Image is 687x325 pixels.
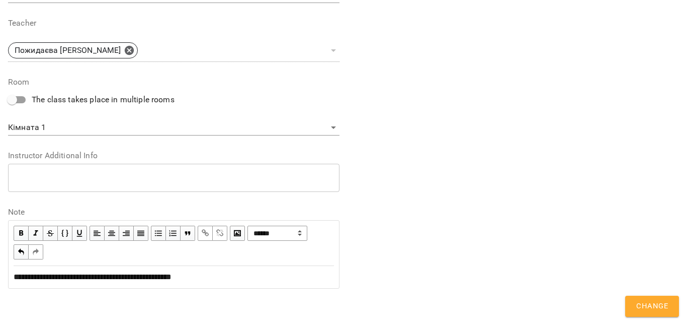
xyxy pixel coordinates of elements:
div: Edit text [9,267,338,288]
button: Link [198,226,213,241]
button: Change [625,296,679,317]
button: OL [166,226,181,241]
button: Bold [14,226,29,241]
button: Align Center [105,226,119,241]
span: The class takes place in multiple rooms [32,94,175,106]
button: Align Right [119,226,134,241]
p: Пожидаєва [PERSON_NAME] [15,44,121,56]
button: Monospace [58,226,72,241]
label: Note [8,208,339,216]
div: Пожидаєва [PERSON_NAME] [8,39,339,62]
label: Teacher [8,19,339,27]
label: Instructor Additional Info [8,152,339,160]
div: Кімната 1 [8,120,339,136]
label: Room [8,78,339,86]
button: Redo [29,244,43,259]
button: Align Left [90,226,105,241]
button: Underline [72,226,87,241]
button: Italic [29,226,43,241]
button: Strikethrough [43,226,58,241]
div: Пожидаєва [PERSON_NAME] [8,42,138,58]
button: Image [230,226,245,241]
button: Align Justify [134,226,148,241]
span: Change [636,300,668,313]
button: Remove Link [213,226,227,241]
span: Normal [247,226,307,241]
button: Blockquote [181,226,195,241]
button: Undo [14,244,29,259]
select: Block type [247,226,307,241]
button: UL [151,226,166,241]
